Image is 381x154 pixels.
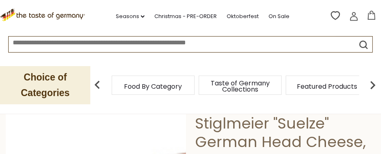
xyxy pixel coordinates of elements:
[124,83,182,90] a: Food By Category
[154,12,217,21] a: Christmas - PRE-ORDER
[116,12,145,21] a: Seasons
[89,77,106,93] img: previous arrow
[227,12,259,21] a: Oktoberfest
[207,80,273,92] a: Taste of Germany Collections
[297,83,358,90] a: Featured Products
[269,12,289,21] a: On Sale
[365,77,381,93] img: next arrow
